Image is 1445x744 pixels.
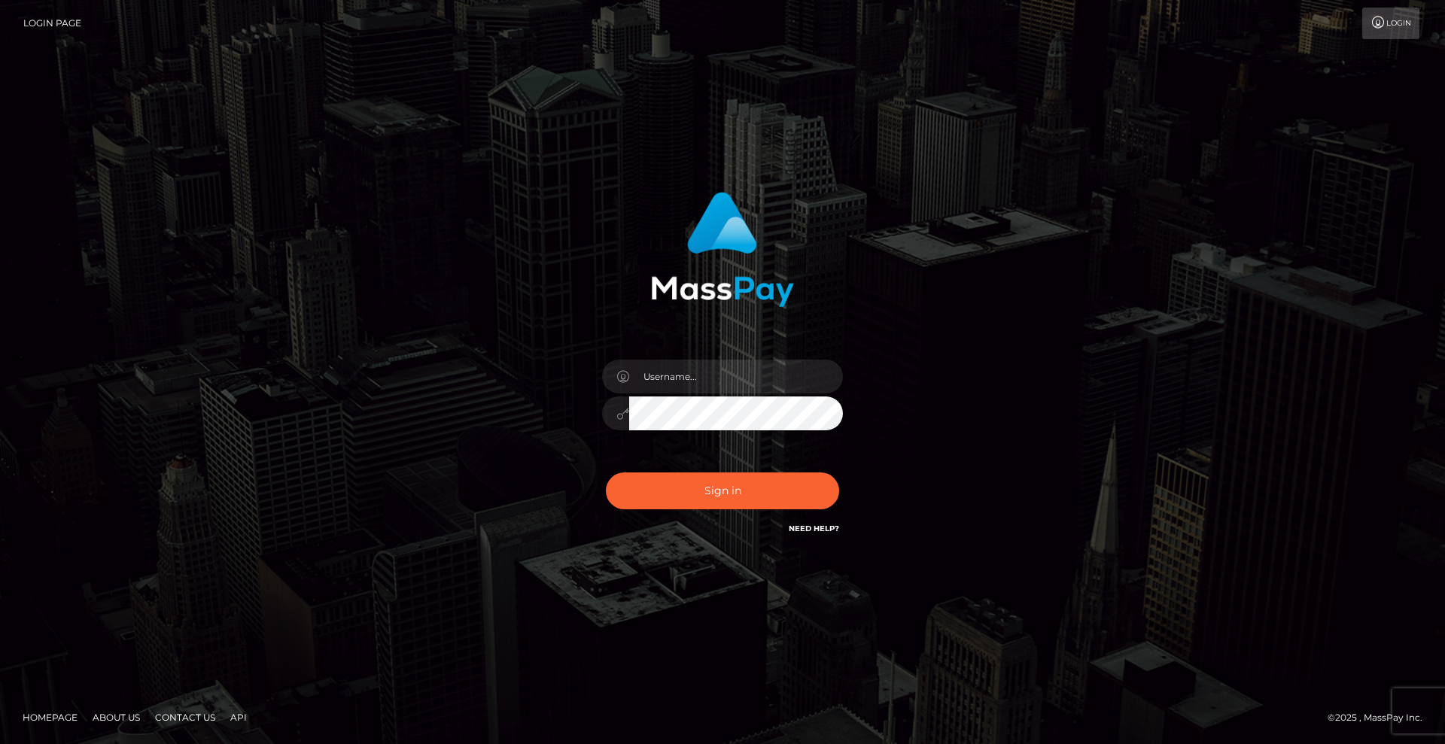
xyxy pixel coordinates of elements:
[149,706,221,729] a: Contact Us
[224,706,253,729] a: API
[1362,8,1419,39] a: Login
[87,706,146,729] a: About Us
[23,8,81,39] a: Login Page
[17,706,84,729] a: Homepage
[651,192,794,307] img: MassPay Login
[606,472,839,509] button: Sign in
[1328,709,1434,726] div: © 2025 , MassPay Inc.
[789,524,839,533] a: Need Help?
[629,360,843,393] input: Username...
